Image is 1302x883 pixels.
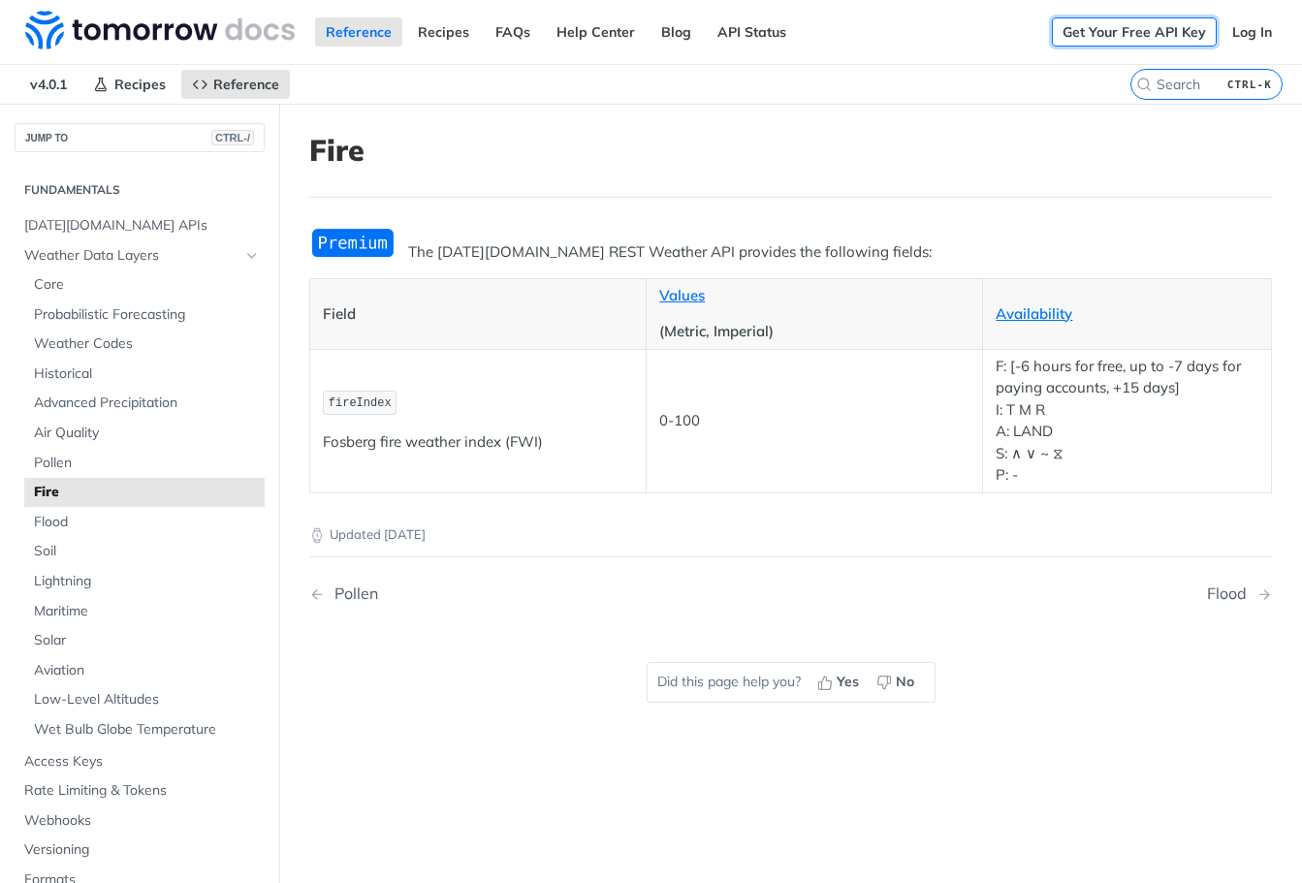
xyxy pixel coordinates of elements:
span: Access Keys [24,752,260,772]
span: v4.0.1 [19,70,78,99]
span: Recipes [114,76,166,93]
span: Probabilistic Forecasting [34,305,260,325]
div: Did this page help you? [647,662,936,703]
a: Air Quality [24,419,265,448]
kbd: CTRL-K [1223,75,1277,94]
span: Aviation [34,661,260,680]
a: Weather Codes [24,330,265,359]
span: Lightning [34,572,260,591]
span: Yes [837,672,859,692]
nav: Pagination Controls [309,565,1272,622]
a: Historical [24,360,265,389]
div: Flood [1207,584,1256,603]
a: Versioning [15,836,265,865]
p: Field [323,303,633,326]
a: [DATE][DOMAIN_NAME] APIs [15,211,265,240]
a: Help Center [546,17,646,47]
span: Low-Level Altitudes [34,690,260,710]
span: Weather Codes [34,334,260,354]
span: Wet Bulb Globe Temperature [34,720,260,740]
a: Next Page: Flood [1207,584,1272,603]
a: Access Keys [15,747,265,776]
p: Updated [DATE] [309,525,1272,545]
a: Availability [996,304,1072,323]
button: Yes [810,668,870,697]
span: CTRL-/ [211,130,254,145]
a: Aviation [24,656,265,685]
p: The [DATE][DOMAIN_NAME] REST Weather API provides the following fields: [309,241,1272,264]
a: Core [24,270,265,300]
a: Probabilistic Forecasting [24,300,265,330]
span: Historical [34,364,260,384]
p: (Metric, Imperial) [659,321,969,343]
a: Reference [315,17,402,47]
span: Weather Data Layers [24,246,239,266]
p: Fosberg fire weather index (FWI) [323,431,633,454]
span: Soil [34,542,260,561]
span: Core [34,275,260,295]
a: Values [659,286,705,304]
a: Webhooks [15,806,265,836]
a: Blog [651,17,702,47]
button: No [870,668,925,697]
a: Solar [24,626,265,655]
a: Flood [24,508,265,537]
h1: Fire [309,133,1272,168]
span: Versioning [24,840,260,860]
span: fireIndex [329,396,392,410]
a: Lightning [24,567,265,596]
span: Maritime [34,602,260,621]
span: [DATE][DOMAIN_NAME] APIs [24,216,260,236]
div: Pollen [325,584,378,603]
h2: Fundamentals [15,181,265,199]
span: Rate Limiting & Tokens [24,781,260,801]
a: Fire [24,478,265,507]
a: API Status [707,17,797,47]
span: Reference [213,76,279,93]
a: Recipes [82,70,176,99]
span: Pollen [34,454,260,473]
img: Tomorrow.io Weather API Docs [25,11,295,49]
a: FAQs [485,17,541,47]
svg: Search [1136,77,1152,92]
span: Webhooks [24,811,260,831]
span: Flood [34,513,260,532]
p: F: [-6 hours for free, up to -7 days for paying accounts, +15 days] I: T M R A: LAND S: ∧ ∨ ~ ⧖ P: - [996,356,1258,487]
span: No [896,672,914,692]
a: Recipes [407,17,480,47]
button: JUMP TOCTRL-/ [15,123,265,152]
span: Air Quality [34,424,260,443]
a: Wet Bulb Globe Temperature [24,715,265,744]
span: Solar [34,631,260,650]
a: Rate Limiting & Tokens [15,776,265,805]
button: Hide subpages for Weather Data Layers [244,248,260,264]
a: Advanced Precipitation [24,389,265,418]
a: Maritime [24,597,265,626]
a: Log In [1222,17,1283,47]
a: Pollen [24,449,265,478]
a: Get Your Free API Key [1052,17,1217,47]
span: Fire [34,483,260,502]
span: Advanced Precipitation [34,394,260,413]
a: Reference [181,70,290,99]
p: 0-100 [659,410,969,432]
a: Soil [24,537,265,566]
a: Weather Data LayersHide subpages for Weather Data Layers [15,241,265,270]
a: Low-Level Altitudes [24,685,265,714]
a: Previous Page: Pollen [309,584,722,603]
